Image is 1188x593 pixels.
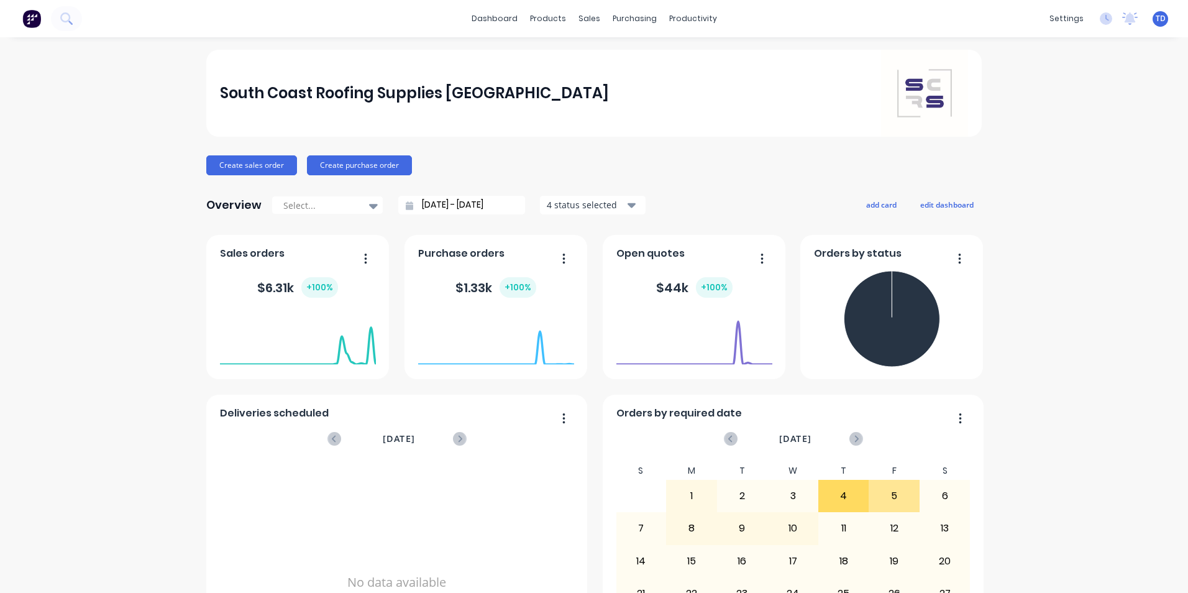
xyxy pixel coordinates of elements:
[858,196,905,213] button: add card
[257,277,338,298] div: $ 6.31k
[220,81,609,106] div: South Coast Roofing Supplies [GEOGRAPHIC_DATA]
[920,546,970,577] div: 20
[663,9,723,28] div: productivity
[920,480,970,512] div: 6
[819,480,869,512] div: 4
[1156,13,1166,24] span: TD
[912,196,982,213] button: edit dashboard
[666,462,717,480] div: M
[667,513,716,544] div: 8
[869,513,919,544] div: 12
[206,155,297,175] button: Create sales order
[869,480,919,512] div: 5
[220,246,285,261] span: Sales orders
[667,546,716,577] div: 15
[718,480,767,512] div: 2
[656,277,733,298] div: $ 44k
[814,246,902,261] span: Orders by status
[768,513,818,544] div: 10
[767,462,818,480] div: W
[779,432,811,446] span: [DATE]
[818,462,869,480] div: T
[717,462,768,480] div: T
[206,193,262,218] div: Overview
[616,246,685,261] span: Open quotes
[524,9,572,28] div: products
[869,546,919,577] div: 19
[718,546,767,577] div: 16
[455,277,536,298] div: $ 1.33k
[667,480,716,512] div: 1
[881,50,968,137] img: South Coast Roofing Supplies Southern Highlands
[616,546,666,577] div: 14
[616,462,667,480] div: S
[819,546,869,577] div: 18
[1043,9,1090,28] div: settings
[465,9,524,28] a: dashboard
[920,462,971,480] div: S
[383,432,415,446] span: [DATE]
[718,513,767,544] div: 9
[307,155,412,175] button: Create purchase order
[22,9,41,28] img: Factory
[869,462,920,480] div: F
[540,196,646,214] button: 4 status selected
[768,480,818,512] div: 3
[819,513,869,544] div: 11
[301,277,338,298] div: + 100 %
[547,198,625,211] div: 4 status selected
[920,513,970,544] div: 13
[500,277,536,298] div: + 100 %
[696,277,733,298] div: + 100 %
[616,513,666,544] div: 7
[768,546,818,577] div: 17
[418,246,505,261] span: Purchase orders
[572,9,606,28] div: sales
[606,9,663,28] div: purchasing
